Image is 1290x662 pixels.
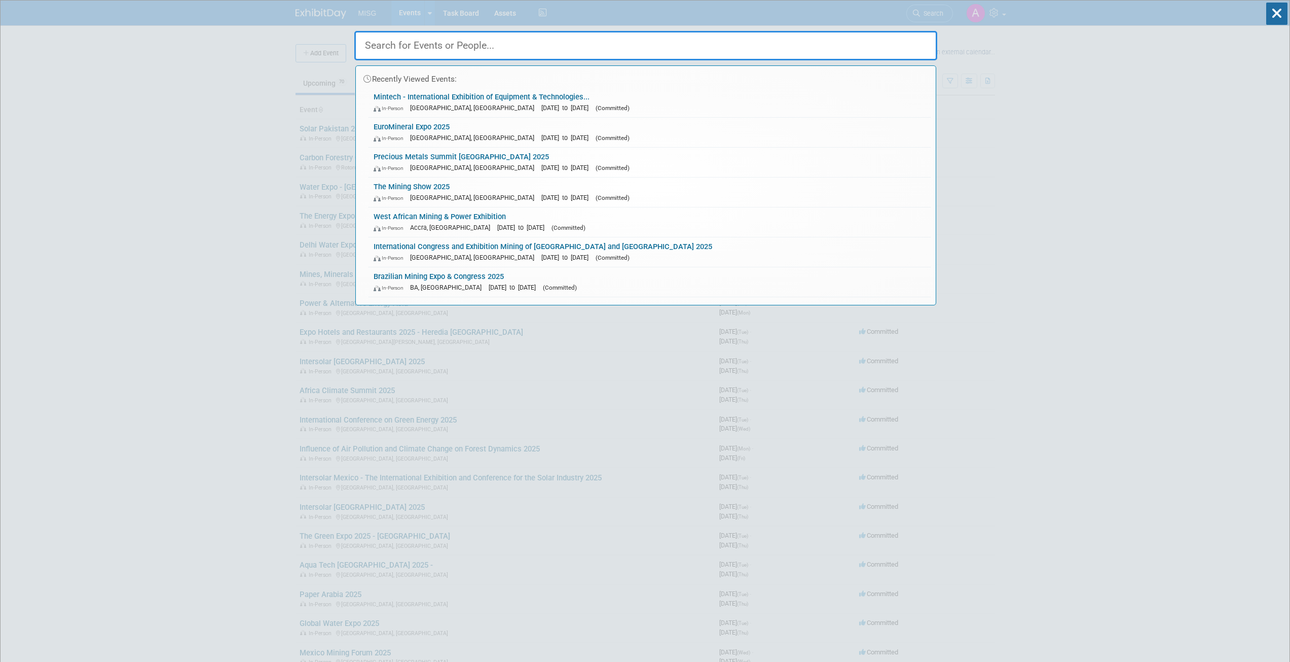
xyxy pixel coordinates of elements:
[410,224,495,231] span: Accra, [GEOGRAPHIC_DATA]
[374,285,408,291] span: In-Person
[541,164,594,171] span: [DATE] to [DATE]
[361,66,931,88] div: Recently Viewed Events:
[374,255,408,261] span: In-Person
[374,105,408,112] span: In-Person
[368,267,931,297] a: Brazilian Mining Expo & Congress 2025 In-Person BA, [GEOGRAPHIC_DATA] [DATE] to [DATE] (Committed)
[410,164,539,171] span: [GEOGRAPHIC_DATA], [GEOGRAPHIC_DATA]
[543,284,577,291] span: (Committed)
[489,284,541,291] span: [DATE] to [DATE]
[596,104,630,112] span: (Committed)
[354,31,937,60] input: Search for Events or People...
[497,224,549,231] span: [DATE] to [DATE]
[596,194,630,201] span: (Committed)
[368,178,931,207] a: The Mining Show 2025 In-Person [GEOGRAPHIC_DATA], [GEOGRAPHIC_DATA] [DATE] to [DATE] (Committed)
[368,207,931,237] a: West African Mining & Power Exhibition In-Person Accra, [GEOGRAPHIC_DATA] [DATE] to [DATE] (Commi...
[410,194,539,201] span: [GEOGRAPHIC_DATA], [GEOGRAPHIC_DATA]
[541,254,594,261] span: [DATE] to [DATE]
[596,254,630,261] span: (Committed)
[368,118,931,147] a: EuroMineral Expo 2025 In-Person [GEOGRAPHIC_DATA], [GEOGRAPHIC_DATA] [DATE] to [DATE] (Committed)
[368,237,931,267] a: International Congress and Exhibition Mining of [GEOGRAPHIC_DATA] and [GEOGRAPHIC_DATA] 2025 In-P...
[596,164,630,171] span: (Committed)
[410,254,539,261] span: [GEOGRAPHIC_DATA], [GEOGRAPHIC_DATA]
[596,134,630,142] span: (Committed)
[541,104,594,112] span: [DATE] to [DATE]
[410,284,487,291] span: BA, [GEOGRAPHIC_DATA]
[541,134,594,142] span: [DATE] to [DATE]
[374,195,408,201] span: In-Person
[410,104,539,112] span: [GEOGRAPHIC_DATA], [GEOGRAPHIC_DATA]
[368,88,931,117] a: Mintech - International Exhibition of Equipment & Technologies... In-Person [GEOGRAPHIC_DATA], [G...
[374,165,408,171] span: In-Person
[551,224,585,231] span: (Committed)
[374,135,408,142] span: In-Person
[410,134,539,142] span: [GEOGRAPHIC_DATA], [GEOGRAPHIC_DATA]
[368,148,931,177] a: Precious Metals Summit [GEOGRAPHIC_DATA] 2025 In-Person [GEOGRAPHIC_DATA], [GEOGRAPHIC_DATA] [DAT...
[374,225,408,231] span: In-Person
[541,194,594,201] span: [DATE] to [DATE]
